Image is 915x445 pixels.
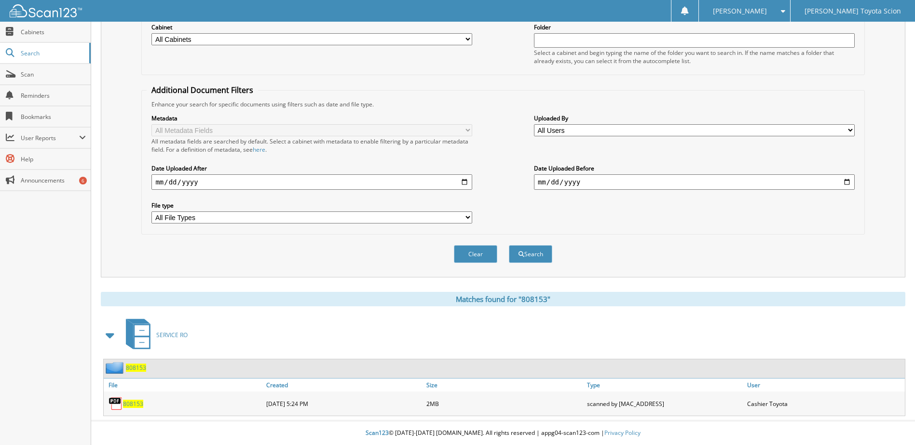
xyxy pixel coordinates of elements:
label: Cabinet [151,23,472,31]
iframe: Chat Widget [867,399,915,445]
div: © [DATE]-[DATE] [DOMAIN_NAME]. All rights reserved | appg04-scan123-com | [91,421,915,445]
label: Folder [534,23,855,31]
span: Scan123 [366,429,389,437]
div: Enhance your search for specific documents using filters such as date and file type. [147,100,859,108]
span: SERVICE RO [156,331,188,339]
span: Announcements [21,176,86,184]
label: Date Uploaded Before [534,164,855,172]
span: User Reports [21,134,79,142]
span: [PERSON_NAME] [713,8,767,14]
a: Privacy Policy [604,429,641,437]
a: User [745,379,905,392]
a: Size [424,379,584,392]
a: Type [585,379,745,392]
div: 2MB [424,394,584,413]
img: folder2.png [106,362,126,374]
label: Metadata [151,114,472,122]
label: Uploaded By [534,114,855,122]
a: 808153 [123,400,143,408]
div: Matches found for "808153" [101,292,905,306]
span: Reminders [21,92,86,100]
img: PDF.png [109,396,123,411]
span: Cabinets [21,28,86,36]
input: start [151,174,472,190]
img: scan123-logo-white.svg [10,4,82,17]
span: Scan [21,70,86,79]
span: Search [21,49,84,57]
span: [PERSON_NAME] Toyota Scion [805,8,901,14]
div: Cashier Toyota [745,394,905,413]
button: Search [509,245,552,263]
div: 6 [79,177,87,184]
a: 808153 [126,364,146,372]
label: Date Uploaded After [151,164,472,172]
a: Created [264,379,424,392]
legend: Additional Document Filters [147,85,258,95]
div: Select a cabinet and begin typing the name of the folder you want to search in. If the name match... [534,49,855,65]
input: end [534,174,855,190]
div: [DATE] 5:24 PM [264,394,424,413]
button: Clear [454,245,497,263]
div: scanned by [MAC_ADDRESS] [585,394,745,413]
span: Bookmarks [21,113,86,121]
a: here [253,145,265,154]
label: File type [151,201,472,209]
a: SERVICE RO [120,316,188,354]
div: All metadata fields are searched by default. Select a cabinet with metadata to enable filtering b... [151,137,472,154]
span: Help [21,155,86,163]
a: File [104,379,264,392]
